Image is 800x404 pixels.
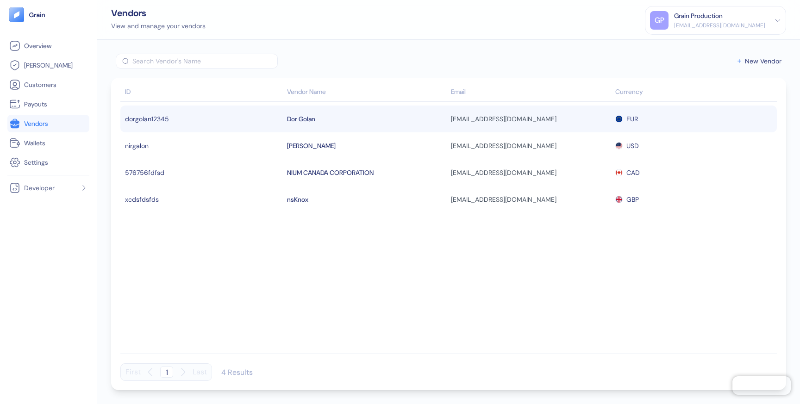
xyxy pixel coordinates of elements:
td: dorgolan12345 [120,106,285,132]
td: 576756fdfsd [120,159,285,186]
a: Vendors [9,118,87,129]
div: [EMAIL_ADDRESS][DOMAIN_NAME] [674,21,765,30]
td: xcdsfdsfds [120,186,285,213]
div: Dor Golan [287,111,447,127]
span: Developer [24,183,55,193]
div: GP [650,11,669,30]
div: [EMAIL_ADDRESS][DOMAIN_NAME] [451,138,611,154]
div: Grain Production [674,11,723,21]
a: Payouts [9,99,87,110]
span: Wallets [24,138,45,148]
th: ID [120,83,285,102]
span: [PERSON_NAME] [24,61,73,70]
span: CAD [626,165,640,180]
div: [EMAIL_ADDRESS][DOMAIN_NAME] [451,192,611,207]
th: Vendor Name [285,83,449,102]
th: Email [449,83,613,102]
input: Search Vendor's Name [132,54,278,68]
div: [EMAIL_ADDRESS][DOMAIN_NAME] [451,111,611,127]
div: nsKnox [287,192,447,207]
div: Vendors [111,8,206,18]
div: NIUM CANADA CORPORATION [287,165,447,180]
div: View and manage your vendors [111,21,206,31]
span: Settings [24,158,48,167]
span: Overview [24,41,51,50]
span: EUR [626,111,638,127]
a: [PERSON_NAME] [9,60,87,71]
span: Vendors [24,119,48,128]
a: Wallets [9,137,87,149]
a: Customers [9,79,87,90]
span: New Vendor [745,58,781,64]
div: [PERSON_NAME] [287,138,447,154]
button: Last [193,363,207,381]
td: nirgalon [120,132,285,159]
img: logo [29,12,46,18]
button: New Vendor [736,58,781,64]
iframe: Chatra live chat [732,376,791,395]
span: Customers [24,80,56,89]
span: GBP [626,192,639,207]
span: USD [626,138,639,154]
a: Overview [9,40,87,51]
span: Payouts [24,99,47,109]
div: [EMAIL_ADDRESS][DOMAIN_NAME] [451,165,611,180]
button: First [125,363,141,381]
div: 4 Results [221,367,253,377]
a: Settings [9,157,87,168]
img: logo-tablet-V2.svg [9,7,24,22]
th: Currency [613,83,777,102]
